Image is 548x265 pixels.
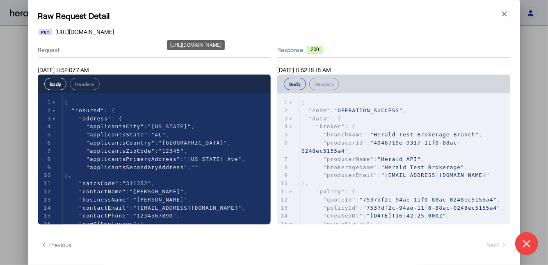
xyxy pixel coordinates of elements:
span: "quoteStatus" [323,221,370,227]
div: 10 [38,171,52,179]
span: [DATE] 11:52:07:7 AM [38,66,89,73]
span: "insured" [72,107,104,113]
div: Request [38,43,271,58]
span: : , [64,123,195,129]
div: 14 [277,212,289,220]
span: "7537df2c-94ae-11f0-88ac-0248ec5155a4" [363,205,500,211]
span: : [64,164,199,170]
div: 11 [38,179,52,188]
span: "AL" [151,131,166,138]
div: 6 [38,139,52,147]
div: 3 [38,115,52,123]
span: "[DATE]T16:42:25.000Z" [367,213,446,219]
span: "1234567890" [133,213,177,219]
span: : { [301,123,356,129]
span: : , [301,164,468,170]
span: : , [301,205,504,211]
div: 4 [38,122,52,131]
span: : , [301,131,482,138]
span: "[GEOGRAPHIC_DATA]" [159,140,228,146]
button: Headers [309,78,339,90]
span: "applicantsCountry" [86,140,155,146]
div: 15 [38,212,52,220]
div: 3 [277,115,289,123]
span: "311352" [122,180,151,186]
span: "businessName" [79,197,130,203]
span: [URL][DOMAIN_NAME] [55,28,114,36]
span: { [301,99,305,105]
div: 8 [277,163,289,172]
span: : , [301,107,406,113]
div: 6 [277,139,289,147]
span: "[EMAIL_ADDRESS][DOMAIN_NAME]" [381,172,490,178]
div: 14 [38,204,52,212]
span: }, [64,172,72,178]
span: }, [301,180,309,186]
span: : , [64,205,245,211]
span: : , [64,156,245,162]
span: "contactEmail" [79,205,130,211]
span: : , [301,140,461,154]
span: "[PERSON_NAME]" [130,188,184,195]
span: "branchName" [323,131,367,138]
span: "createdDt" [323,213,363,219]
span: "numOfEmployees" [79,221,137,227]
div: 7 [277,155,289,163]
span: : { [301,116,341,122]
span: "applicantsState" [86,131,148,138]
span: "policyId" [323,205,359,211]
div: [URL][DOMAIN_NAME] [167,40,225,50]
button: Body [44,78,66,90]
span: "[US_STATE]" [148,123,191,129]
div: Response [277,46,510,54]
div: 9 [277,171,289,179]
div: 8 [38,155,52,163]
span: "producerId" [323,140,367,146]
span: "4048719e-9317-11f0-88ac-0248ec5155a4" [301,140,461,154]
span: : { [64,107,115,113]
div: 12 [277,196,289,204]
span: "data" [309,116,331,122]
h1: Raw Request Detail [38,10,510,21]
button: Previous [38,238,75,252]
span: "[US_STATE] Ave" [184,156,242,162]
span: "applicantsCity" [86,123,144,129]
span: "naicsCode" [79,180,119,186]
span: : { [301,221,381,227]
span: "12345" [159,148,184,154]
span: : , [301,213,450,219]
span: Next [486,241,507,249]
div: 15 [277,220,289,228]
div: 11 [277,188,289,196]
span: "contactName" [79,188,126,195]
div: 2 [38,106,52,115]
span: "Herald Test Brokerage Branch" [370,131,479,138]
span: Previous [41,241,71,249]
text: 200 [311,47,319,52]
span: "applicantsPrimaryAddress" [86,156,180,162]
span: : , [64,140,231,146]
span: "applicantsZipCode" [86,148,155,154]
button: Next [483,238,510,252]
span: "" [191,164,199,170]
span: "contactPhone" [79,213,130,219]
span: "Herald API" [377,156,421,162]
span: 1 [140,221,144,227]
span: "OPERATION_SUCCESS" [334,107,403,113]
div: 5 [277,131,289,139]
div: 9 [38,163,52,172]
span: : , [64,188,187,195]
span: "producerEmail" [323,172,377,178]
span: "Herald Test Brokerage" [381,164,464,170]
span: : , [64,197,191,203]
div: 16 [38,220,52,228]
div: 5 [38,131,52,139]
span: : { [301,188,356,195]
span: : { [64,116,122,122]
span: : [301,172,490,178]
span: "producerName" [323,156,374,162]
div: 1 [38,98,52,106]
div: 7 [38,147,52,155]
span: "[PERSON_NAME]" [133,197,187,203]
div: 4 [277,122,289,131]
